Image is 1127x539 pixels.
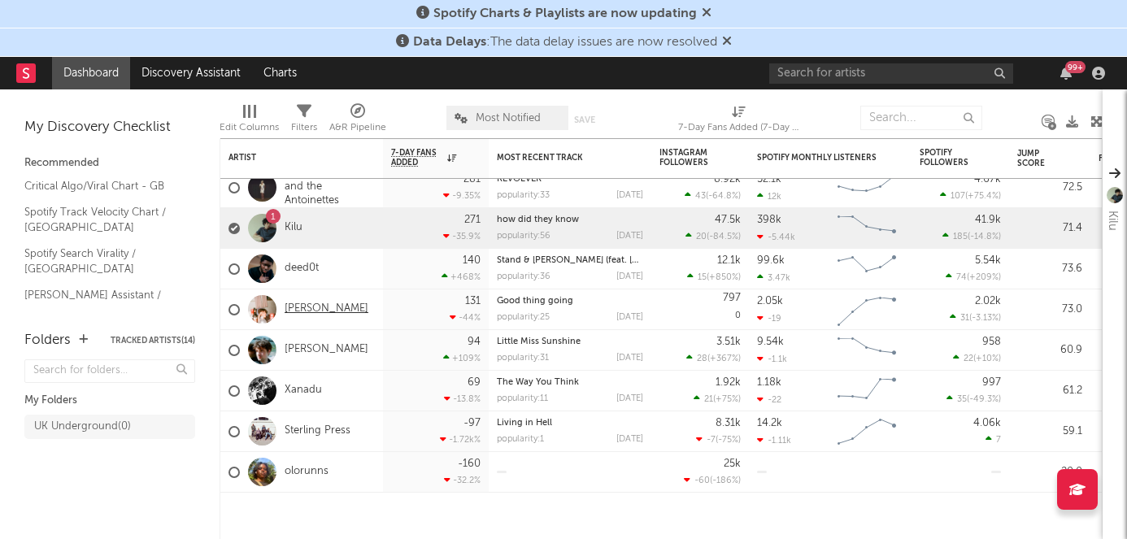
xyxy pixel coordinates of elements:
a: olorunns [285,465,329,479]
span: 22 [964,354,973,363]
span: 35 [957,395,967,404]
span: 15 [698,273,707,282]
span: 185 [953,233,968,241]
div: A&R Pipeline [329,118,386,137]
span: 7-Day Fans Added [391,148,443,167]
div: REVOLVER [497,175,643,184]
svg: Chart title [830,411,903,452]
div: 3.51k [716,337,741,347]
div: ( ) [686,353,741,363]
span: +850 % [709,273,738,282]
div: popularity: 36 [497,272,550,281]
div: 0 [659,289,741,329]
span: +367 % [710,354,738,363]
div: Spotify Followers [920,148,977,167]
div: ( ) [946,393,1001,404]
svg: Chart title [830,371,903,411]
span: 43 [695,192,706,201]
div: ( ) [942,231,1001,241]
a: [PERSON_NAME] [285,302,368,316]
div: -9.35 % [443,190,481,201]
a: [PERSON_NAME] [285,343,368,357]
span: -49.3 % [969,395,999,404]
span: -84.5 % [709,233,738,241]
div: 73.6 [1017,259,1082,279]
div: Folders [24,331,71,350]
div: Edit Columns [220,98,279,145]
div: 12.1k [717,255,741,266]
div: [DATE] [616,313,643,322]
div: Artist [228,153,350,163]
span: -14.8 % [970,233,999,241]
svg: Chart title [830,167,903,208]
input: Search for artists [769,63,1013,84]
button: 99+ [1060,67,1072,80]
div: 997 [982,377,1001,388]
span: +10 % [976,354,999,363]
div: popularity: 1 [497,435,544,444]
div: -5.44k [757,232,795,242]
div: 72.5 [1017,178,1082,198]
div: [DATE] [616,191,643,200]
svg: Chart title [830,208,903,249]
div: 4.67k [974,174,1001,185]
div: A&R Pipeline [329,98,386,145]
div: Filters [291,118,317,137]
div: 71.4 [1017,219,1082,238]
span: 74 [956,273,967,282]
div: 1.92k [716,377,741,388]
div: 61.2 [1017,381,1082,401]
span: 31 [960,314,969,323]
div: 99.6k [757,255,785,266]
div: [DATE] [616,232,643,241]
div: popularity: 31 [497,354,549,363]
svg: Chart title [830,249,903,289]
div: -44 % [450,312,481,323]
div: +468 % [442,272,481,282]
div: 59.1 [1017,422,1082,441]
button: Tracked Artists(14) [111,337,195,345]
div: 7-Day Fans Added (7-Day Fans Added) [678,98,800,145]
div: 52.1k [757,174,781,185]
div: 47.5k [715,215,741,225]
div: -19 [757,313,781,324]
div: popularity: 25 [497,313,550,322]
a: deed0t [285,262,319,276]
span: 107 [951,192,965,201]
svg: Chart title [830,330,903,371]
div: Most Recent Track [497,153,619,163]
div: popularity: 56 [497,232,550,241]
div: -32.2 % [444,475,481,485]
a: Spotify Track Velocity Chart / [GEOGRAPHIC_DATA] [24,203,179,237]
span: : The data delay issues are now resolved [413,36,717,49]
div: Instagram Followers [659,148,716,167]
div: 398k [757,215,781,225]
div: 41.9k [975,215,1001,225]
div: ( ) [685,231,741,241]
a: Kilu [285,221,302,235]
div: 958 [982,337,1001,347]
span: Data Delays [413,36,486,49]
div: ( ) [950,312,1001,323]
div: My Discovery Checklist [24,118,195,137]
div: Stand & Lean (feat. Klyrae) [497,256,643,265]
div: ( ) [684,475,741,485]
div: 9.54k [757,337,784,347]
div: Little Miss Sunshine [497,337,643,346]
a: Discovery Assistant [130,57,252,89]
a: Critical Algo/Viral Chart - GB [24,177,179,195]
div: -35.9 % [443,231,481,241]
svg: Chart title [830,289,903,330]
div: 1.18k [757,377,781,388]
a: The Way You Think [497,378,579,387]
div: 69 [468,377,481,388]
span: Spotify Charts & Playlists are now updating [433,7,697,20]
div: 8.92k [714,174,741,185]
div: popularity: 11 [497,394,548,403]
div: Edit Columns [220,118,279,137]
div: 3.47k [757,272,790,283]
div: ( ) [694,393,741,404]
span: 7 [996,436,1001,445]
div: 797 [723,293,741,303]
a: [PERSON_NAME] and the Antoinettes [285,167,375,208]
